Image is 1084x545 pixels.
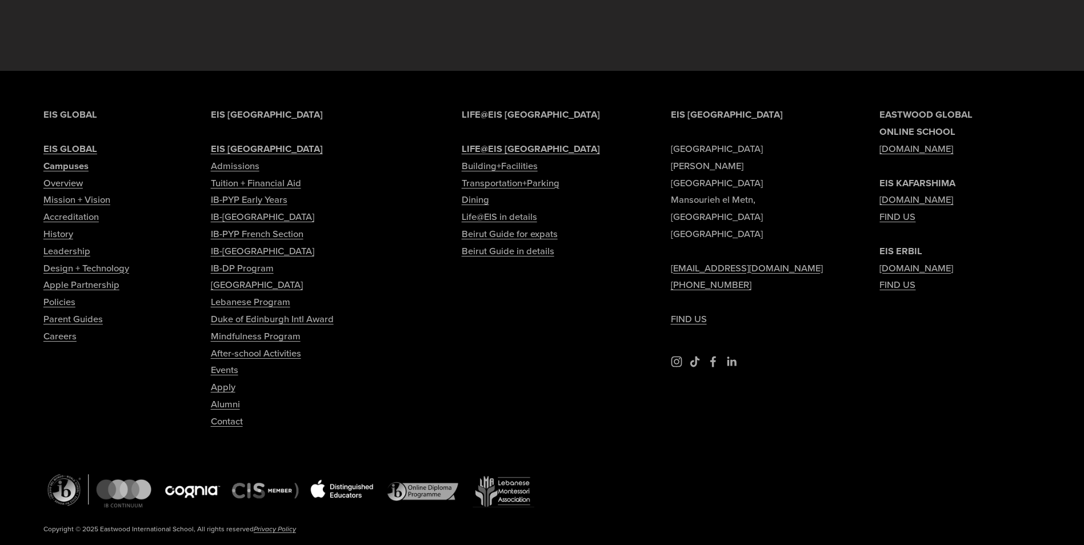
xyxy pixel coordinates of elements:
[211,362,238,379] a: Events
[211,191,287,209] a: IB-PYP Early Years
[879,191,953,209] a: [DOMAIN_NAME]
[43,158,89,175] a: Campuses
[43,260,129,277] a: Design + Technology
[462,191,489,209] a: Dining
[211,209,314,226] a: IB-[GEOGRAPHIC_DATA]
[879,176,955,190] strong: EIS KAFARSHIMA
[211,243,314,260] a: IB-[GEOGRAPHIC_DATA]
[43,209,99,226] a: Accreditation
[43,175,83,192] a: Overview
[462,107,600,121] strong: LIFE@EIS [GEOGRAPHIC_DATA]
[211,141,323,158] a: EIS [GEOGRAPHIC_DATA]
[671,311,707,328] a: FIND US
[707,356,719,367] a: Facebook
[211,158,259,175] a: Admissions
[43,159,89,173] strong: Campuses
[462,141,600,158] a: LIFE@EIS [GEOGRAPHIC_DATA]
[726,356,737,367] a: LinkedIn
[211,345,301,362] a: After-school Activities
[254,523,296,535] a: Privacy Policy
[462,209,537,226] a: Life@EIS in details
[254,524,296,534] em: Privacy Policy
[211,413,243,430] a: Contact
[462,158,538,175] a: Building+Facilities
[43,294,75,311] a: Policies
[43,191,110,209] a: Mission + Vision
[462,175,559,192] a: Transportation+Parking
[43,523,497,535] p: Copyright © 2025 Eastwood International School, All rights reserved
[43,141,97,158] a: EIS GLOBAL
[689,356,701,367] a: TikTok
[43,226,73,243] a: History
[879,244,922,258] strong: EIS ERBIL
[462,226,558,243] a: Beirut Guide for expats
[879,209,915,226] a: FIND US
[43,311,103,328] a: Parent Guides
[879,276,915,294] a: FIND US
[43,276,119,294] a: Apple Partnership
[211,107,323,121] strong: EIS [GEOGRAPHIC_DATA]
[671,260,823,277] a: [EMAIL_ADDRESS][DOMAIN_NAME]
[462,243,554,260] a: Beirut Guide in details
[462,142,600,155] strong: LIFE@EIS [GEOGRAPHIC_DATA]
[671,106,832,327] p: [GEOGRAPHIC_DATA] [PERSON_NAME][GEOGRAPHIC_DATA] Mansourieh el Metn, [GEOGRAPHIC_DATA] [GEOGRAPHI...
[211,260,274,277] a: IB-DP Program
[43,243,90,260] a: Leadership
[43,328,77,345] a: Careers
[211,396,240,413] a: Alumni
[671,356,682,367] a: Instagram
[879,141,953,158] a: [DOMAIN_NAME]
[671,107,783,121] strong: EIS [GEOGRAPHIC_DATA]
[211,311,334,328] a: Duke of Edinburgh Intl Award
[211,379,235,396] a: Apply
[43,107,97,121] strong: EIS GLOBAL
[211,142,323,155] strong: EIS [GEOGRAPHIC_DATA]
[671,276,751,294] a: [PHONE_NUMBER]
[879,107,973,138] strong: EASTWOOD GLOBAL ONLINE SCHOOL
[879,260,953,277] a: [DOMAIN_NAME]
[211,226,303,243] a: IB-PYP French Section
[211,175,301,192] a: Tuition + Financial Aid
[43,142,97,155] strong: EIS GLOBAL
[211,294,290,311] a: Lebanese Program
[211,328,301,345] a: Mindfulness Program
[211,276,303,294] a: [GEOGRAPHIC_DATA]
